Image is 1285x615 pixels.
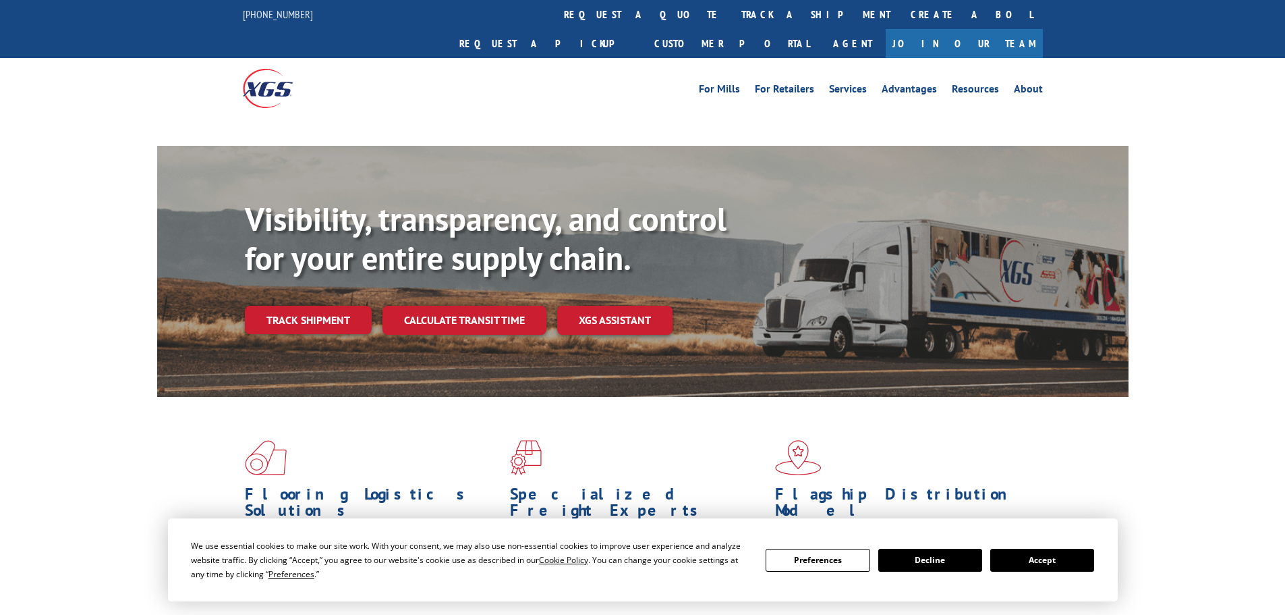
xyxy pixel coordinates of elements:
[766,549,869,572] button: Preferences
[168,518,1118,601] div: Cookie Consent Prompt
[878,549,982,572] button: Decline
[775,440,822,475] img: xgs-icon-flagship-distribution-model-red
[755,84,814,99] a: For Retailers
[1014,84,1043,99] a: About
[644,29,820,58] a: Customer Portal
[245,198,726,279] b: Visibility, transparency, and control for your entire supply chain.
[699,84,740,99] a: For Mills
[775,486,1030,525] h1: Flagship Distribution Model
[243,7,313,21] a: [PHONE_NUMBER]
[245,486,500,525] h1: Flooring Logistics Solutions
[245,306,372,334] a: Track shipment
[510,486,765,525] h1: Specialized Freight Experts
[268,568,314,580] span: Preferences
[245,440,287,475] img: xgs-icon-total-supply-chain-intelligence-red
[539,554,588,566] span: Cookie Policy
[952,84,999,99] a: Resources
[382,306,546,335] a: Calculate transit time
[886,29,1043,58] a: Join Our Team
[191,539,749,581] div: We use essential cookies to make our site work. With your consent, we may also use non-essential ...
[990,549,1094,572] button: Accept
[510,440,542,475] img: xgs-icon-focused-on-flooring-red
[449,29,644,58] a: Request a pickup
[820,29,886,58] a: Agent
[882,84,937,99] a: Advantages
[829,84,867,99] a: Services
[557,306,673,335] a: XGS ASSISTANT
